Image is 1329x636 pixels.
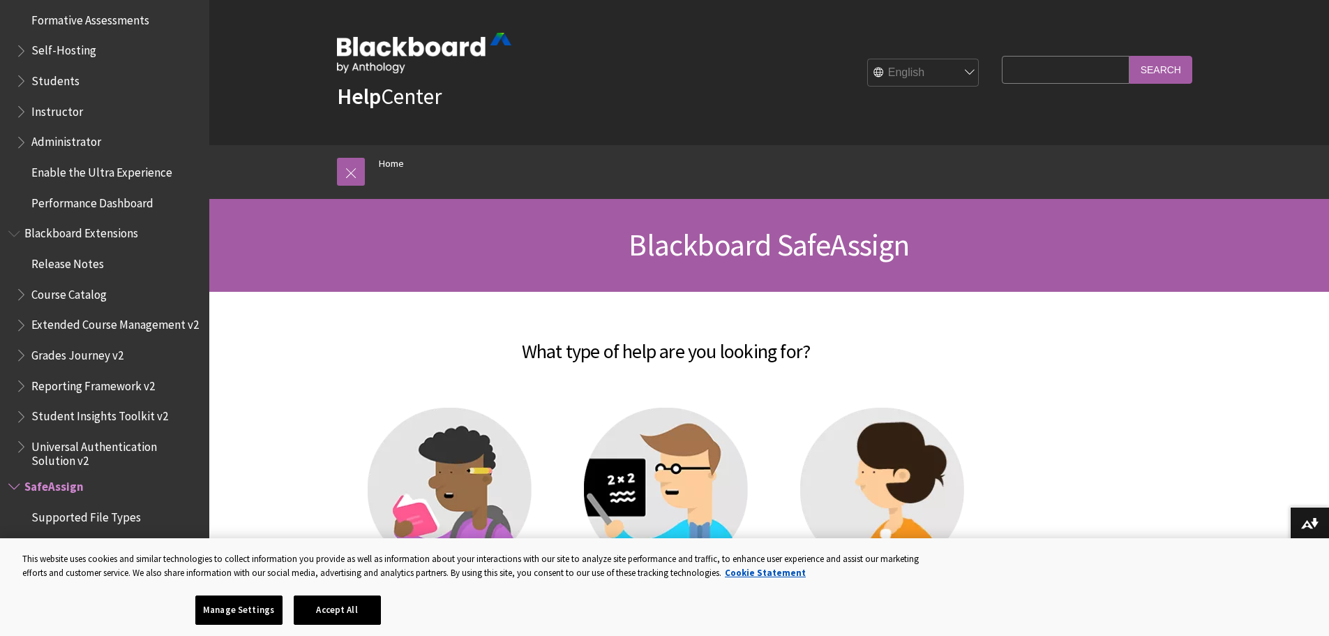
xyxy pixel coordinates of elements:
[31,536,75,555] span: Student
[24,475,84,494] span: SafeAssign
[31,252,104,271] span: Release Notes
[572,408,760,604] a: Instructor help Instructor
[584,408,748,572] img: Instructor help
[379,155,404,172] a: Home
[234,320,1099,366] h2: What type of help are you looking for?
[337,33,511,73] img: Blackboard by Anthology
[31,191,153,210] span: Performance Dashboard
[31,8,149,27] span: Formative Assessments
[1129,56,1192,83] input: Search
[337,82,442,110] a: HelpCenter
[31,69,80,88] span: Students
[337,82,381,110] strong: Help
[31,343,123,362] span: Grades Journey v2
[868,59,979,87] select: Site Language Selector
[356,408,544,604] a: Student help Student
[24,222,138,241] span: Blackboard Extensions
[31,131,101,149] span: Administrator
[31,100,83,119] span: Instructor
[22,552,931,579] div: This website uses cookies and similar technologies to collect information you provide as well as ...
[31,505,141,524] span: Supported File Types
[725,567,806,579] a: More information about your privacy, opens in a new tab
[8,222,201,468] nav: Book outline for Blackboard Extensions
[31,435,200,468] span: Universal Authentication Solution v2
[31,39,96,58] span: Self-Hosting
[8,475,201,620] nav: Book outline for Blackboard SafeAssign
[31,374,155,393] span: Reporting Framework v2
[629,225,909,264] span: Blackboard SafeAssign
[31,405,168,424] span: Student Insights Toolkit v2
[31,313,199,332] span: Extended Course Management v2
[788,408,977,604] a: Administrator help Administrator
[31,283,107,302] span: Course Catalog
[195,596,283,625] button: Manage Settings
[368,408,532,572] img: Student help
[31,161,172,179] span: Enable the Ultra Experience
[800,408,964,572] img: Administrator help
[294,596,381,625] button: Accept All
